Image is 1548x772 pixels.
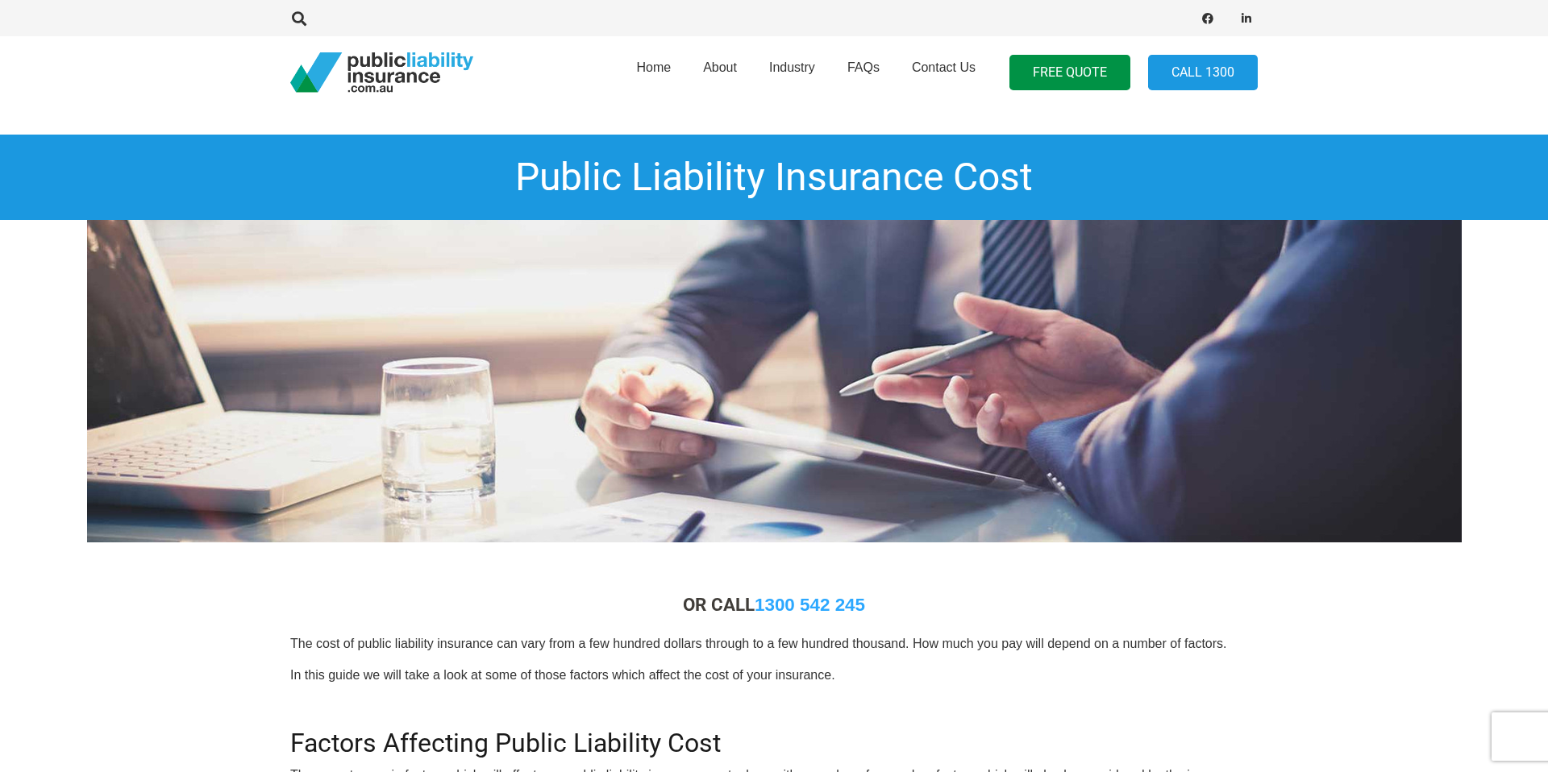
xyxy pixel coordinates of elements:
[753,31,831,114] a: Industry
[683,594,865,615] strong: OR CALL
[703,60,737,74] span: About
[1009,55,1130,91] a: FREE QUOTE
[636,60,671,74] span: Home
[912,60,976,74] span: Contact Us
[769,60,815,74] span: Industry
[283,11,315,26] a: Search
[755,595,865,615] a: 1300 542 245
[290,666,1258,684] p: In this guide we will take a look at some of those factors which affect the cost of your insurance.
[847,60,880,74] span: FAQs
[687,31,753,114] a: About
[290,708,1258,758] h2: Factors Affecting Public Liability Cost
[1235,7,1258,30] a: LinkedIn
[1196,7,1219,30] a: Facebook
[87,220,1462,542] img: Public liability Insurance Cost
[1148,55,1258,91] a: Call 1300
[290,52,473,93] a: pli_logotransparent
[831,31,896,114] a: FAQs
[896,31,992,114] a: Contact Us
[620,31,687,114] a: Home
[290,635,1258,653] p: The cost of public liability insurance can vary from a few hundred dollars through to a few hundr...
